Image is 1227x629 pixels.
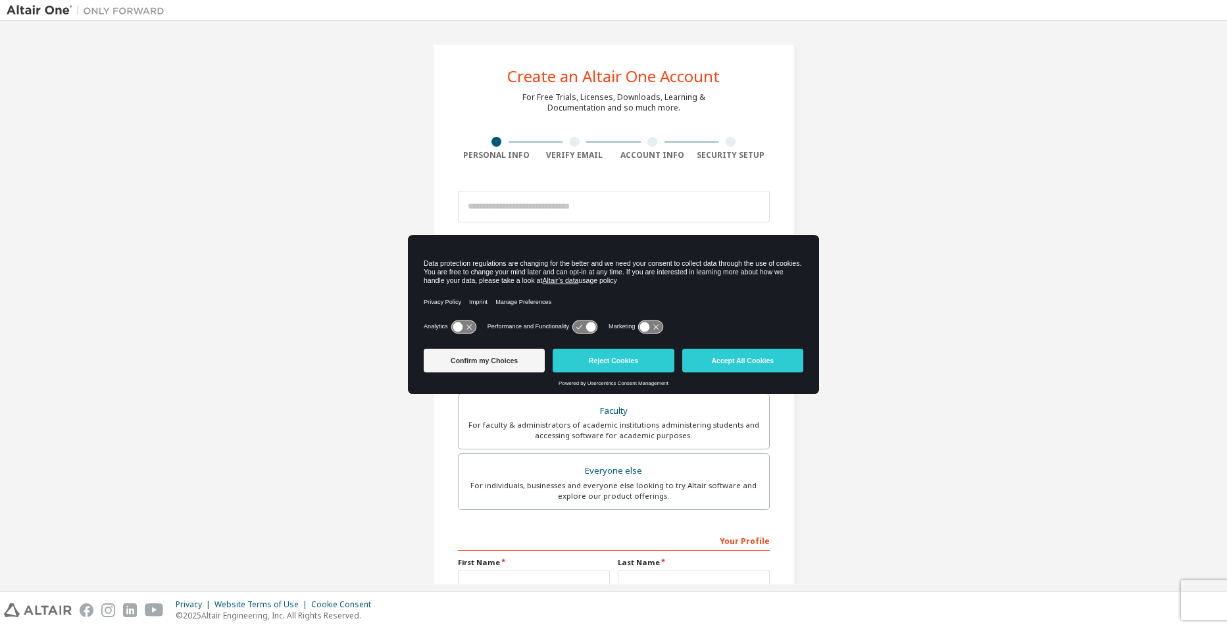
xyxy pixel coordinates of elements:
[176,610,379,621] p: © 2025 Altair Engineering, Inc. All Rights Reserved.
[101,603,115,617] img: instagram.svg
[214,599,311,610] div: Website Terms of Use
[458,150,536,161] div: Personal Info
[311,599,379,610] div: Cookie Consent
[458,530,770,551] div: Your Profile
[80,603,93,617] img: facebook.svg
[466,420,761,441] div: For faculty & administrators of academic institutions administering students and accessing softwa...
[466,480,761,501] div: For individuals, businesses and everyone else looking to try Altair software and explore our prod...
[458,557,610,568] label: First Name
[536,150,614,161] div: Verify Email
[691,150,770,161] div: Security Setup
[4,603,72,617] img: altair_logo.svg
[466,462,761,480] div: Everyone else
[466,402,761,420] div: Faculty
[7,4,171,17] img: Altair One
[145,603,164,617] img: youtube.svg
[123,603,137,617] img: linkedin.svg
[507,68,720,84] div: Create an Altair One Account
[176,599,214,610] div: Privacy
[614,150,692,161] div: Account Info
[618,557,770,568] label: Last Name
[522,92,705,113] div: For Free Trials, Licenses, Downloads, Learning & Documentation and so much more.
